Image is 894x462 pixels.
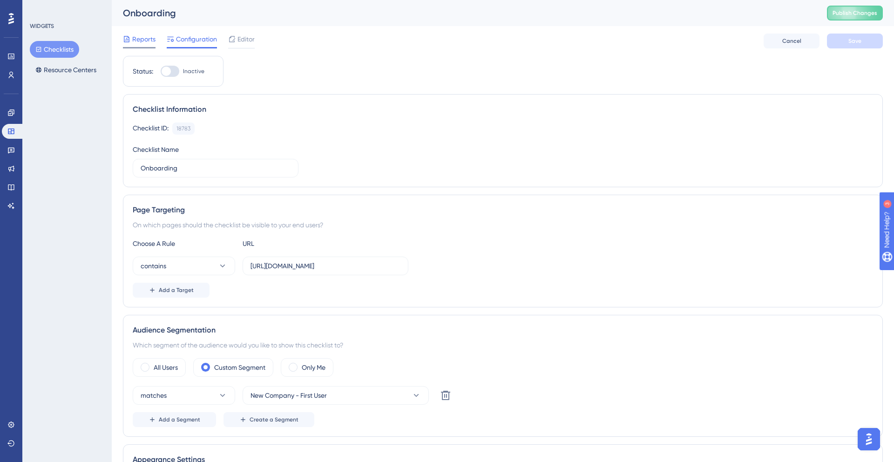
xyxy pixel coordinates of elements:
[159,286,194,294] span: Add a Target
[833,9,877,17] span: Publish Changes
[133,219,873,231] div: On which pages should the checklist be visible to your end users?
[30,41,79,58] button: Checklists
[30,61,102,78] button: Resource Centers
[133,104,873,115] div: Checklist Information
[133,412,216,427] button: Add a Segment
[183,68,204,75] span: Inactive
[133,144,179,155] div: Checklist Name
[237,34,255,45] span: Editor
[764,34,819,48] button: Cancel
[827,34,883,48] button: Save
[154,362,178,373] label: All Users
[133,66,153,77] div: Status:
[133,283,210,298] button: Add a Target
[141,390,167,401] span: matches
[302,362,325,373] label: Only Me
[133,238,235,249] div: Choose A Rule
[176,34,217,45] span: Configuration
[251,261,400,271] input: yourwebsite.com/path
[133,340,873,351] div: Which segment of the audience would you like to show this checklist to?
[133,204,873,216] div: Page Targeting
[848,37,861,45] span: Save
[65,5,68,12] div: 3
[141,163,291,173] input: Type your Checklist name
[250,416,298,423] span: Create a Segment
[855,425,883,453] iframe: UserGuiding AI Assistant Launcher
[123,7,804,20] div: Onboarding
[133,386,235,405] button: matches
[141,260,166,272] span: contains
[133,257,235,275] button: contains
[243,386,429,405] button: New Company - First User
[251,390,327,401] span: New Company - First User
[827,6,883,20] button: Publish Changes
[159,416,200,423] span: Add a Segment
[176,125,190,132] div: 18783
[243,238,345,249] div: URL
[214,362,265,373] label: Custom Segment
[133,122,169,135] div: Checklist ID:
[22,2,58,14] span: Need Help?
[133,325,873,336] div: Audience Segmentation
[223,412,314,427] button: Create a Segment
[782,37,801,45] span: Cancel
[30,22,54,30] div: WIDGETS
[132,34,156,45] span: Reports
